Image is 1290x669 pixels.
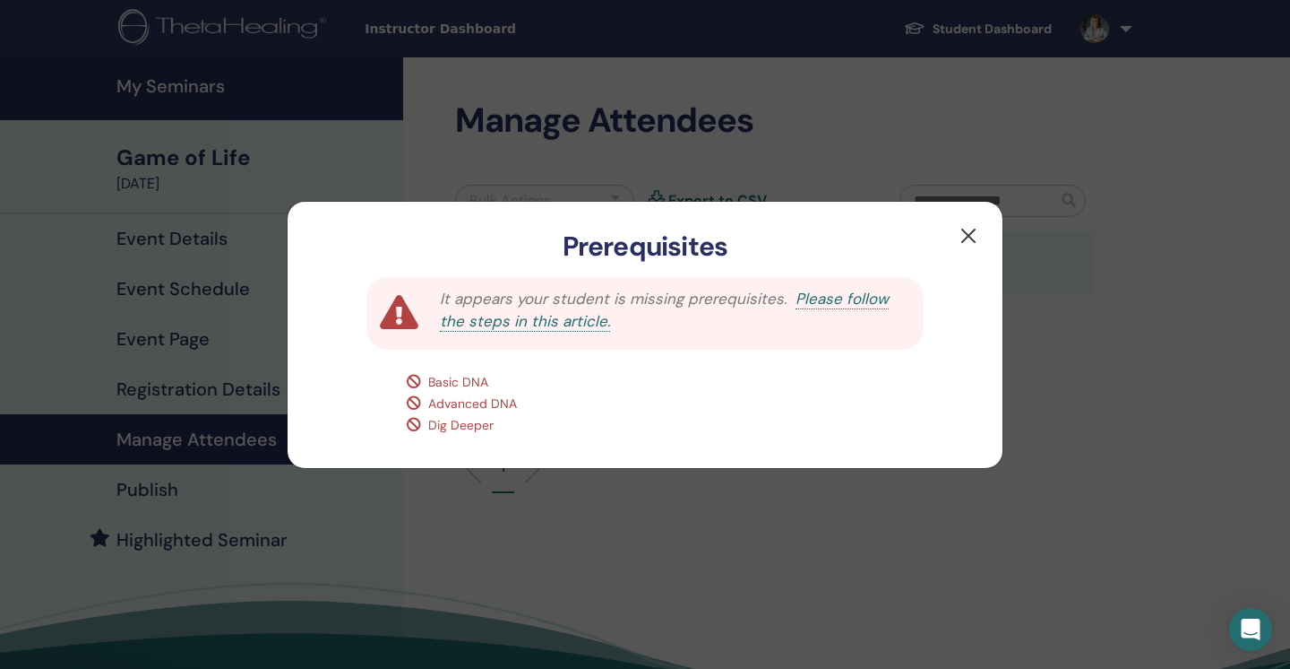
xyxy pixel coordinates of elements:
[440,289,889,333] a: Please follow the steps in this article.
[428,417,494,433] span: Dig Deeper
[1229,608,1272,651] div: Open Intercom Messenger
[440,289,787,308] span: It appears your student is missing prerequisites.
[316,230,974,263] h3: Prerequisites
[428,374,488,390] span: Basic DNA
[428,395,517,412] span: Advanced DNA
